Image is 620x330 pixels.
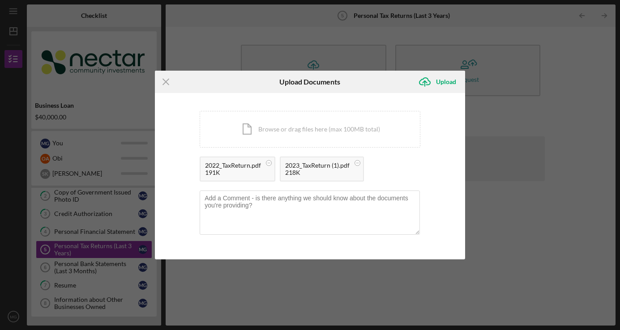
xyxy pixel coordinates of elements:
[285,169,350,176] div: 218K
[205,162,261,169] div: 2022_TaxReturn.pdf
[414,73,465,91] button: Upload
[205,169,261,176] div: 191K
[279,78,340,86] h6: Upload Documents
[436,73,456,91] div: Upload
[285,162,350,169] div: 2023_TaxReturn (1).pdf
